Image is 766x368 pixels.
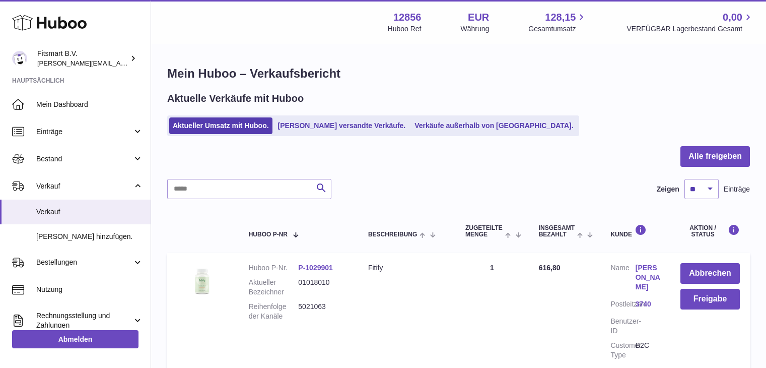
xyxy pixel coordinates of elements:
[393,11,422,24] strong: 12856
[680,146,750,167] button: Alle freigeben
[610,299,635,312] dt: Postleitzahl
[461,24,490,34] div: Währung
[539,225,575,238] span: Insgesamt bezahlt
[680,224,740,238] div: Aktion / Status
[539,264,561,272] span: 616,80
[177,263,228,299] img: 128561739542540.png
[657,185,679,194] label: Zeigen
[167,66,750,82] h1: Mein Huboo – Verkaufsbericht
[36,100,143,109] span: Mein Dashboard
[528,24,587,34] span: Gesamtumsatz
[249,263,299,273] dt: Huboo P-Nr.
[636,341,660,360] dd: B2C
[636,263,660,292] a: [PERSON_NAME]
[723,11,742,24] span: 0,00
[724,185,750,194] span: Einträge
[298,302,348,321] dd: 5021063
[610,341,635,360] dt: Customer Type
[298,278,348,297] dd: 01018010
[610,224,660,238] div: Kunde
[12,51,27,66] img: jonathan@leaderoo.com
[249,302,299,321] dt: Reihenfolge der Kanäle
[249,231,288,238] span: Huboo P-Nr
[36,311,132,330] span: Rechnungsstellung und Zahlungen
[368,231,417,238] span: Beschreibung
[610,263,635,294] dt: Name
[12,330,138,348] a: Abmelden
[388,24,422,34] div: Huboo Ref
[167,92,304,105] h2: Aktuelle Verkäufe mit Huboo
[36,154,132,164] span: Bestand
[36,285,143,294] span: Nutzung
[36,127,132,137] span: Einträge
[37,49,128,68] div: Fitsmart B.V.
[636,299,660,309] a: 3740
[169,117,272,134] a: Aktueller Umsatz mit Huboo.
[368,263,445,273] div: Fitify
[626,11,754,34] a: 0,00 VERFÜGBAR Lagerbestand Gesamt
[37,59,202,67] span: [PERSON_NAME][EMAIL_ADDRESS][DOMAIN_NAME]
[465,225,503,238] span: ZUGETEILTE Menge
[36,258,132,267] span: Bestellungen
[274,117,409,134] a: [PERSON_NAME] versandte Verkäufe.
[36,181,132,191] span: Verkauf
[468,11,489,24] strong: EUR
[680,289,740,310] button: Freigabe
[528,11,587,34] a: 128,15 Gesamtumsatz
[626,24,754,34] span: VERFÜGBAR Lagerbestand Gesamt
[680,263,740,284] button: Abbrechen
[36,207,143,217] span: Verkauf
[610,317,635,336] dt: Benutzer-ID
[411,117,577,134] a: Verkäufe außerhalb von [GEOGRAPHIC_DATA].
[249,278,299,297] dt: Aktueller Bezeichner
[545,11,576,24] span: 128,15
[36,232,143,241] span: [PERSON_NAME] hinzufügen.
[298,264,333,272] a: P-1029901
